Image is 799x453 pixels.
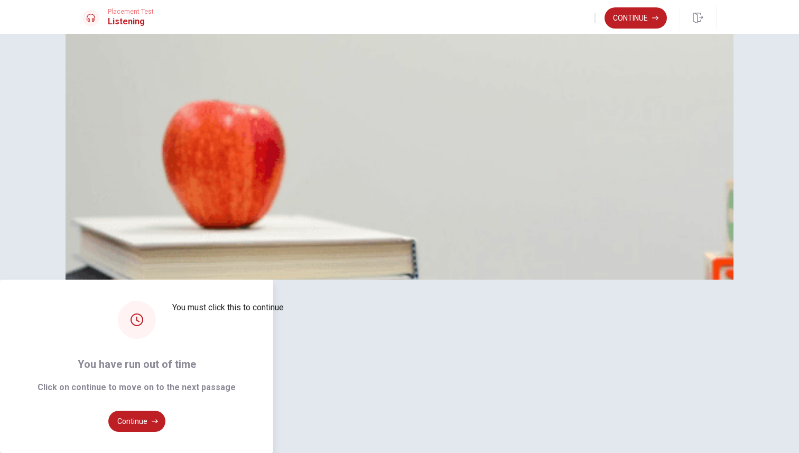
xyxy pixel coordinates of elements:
[38,356,236,373] span: You have run out of time
[108,8,154,15] span: Placement Test
[108,411,165,432] button: Continue
[38,381,236,394] strong: Click on continue to move on to the next passage
[605,7,667,29] button: Continue
[66,31,733,291] img: Planning a Road Trip
[108,15,154,28] h1: Listening
[172,301,284,314] div: You must click this to continue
